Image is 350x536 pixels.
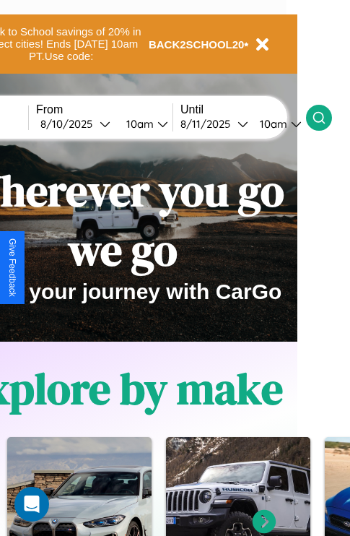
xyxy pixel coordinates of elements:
button: 8/10/2025 [36,116,115,131]
div: 10am [119,117,157,131]
label: From [36,103,172,116]
div: 8 / 10 / 2025 [40,117,100,131]
div: 8 / 11 / 2025 [180,117,237,131]
label: Until [180,103,306,116]
button: 10am [248,116,306,131]
div: Give Feedback [7,238,17,297]
button: 10am [115,116,172,131]
div: Open Intercom Messenger [14,487,49,522]
div: 10am [253,117,291,131]
b: BACK2SCHOOL20 [149,38,245,51]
